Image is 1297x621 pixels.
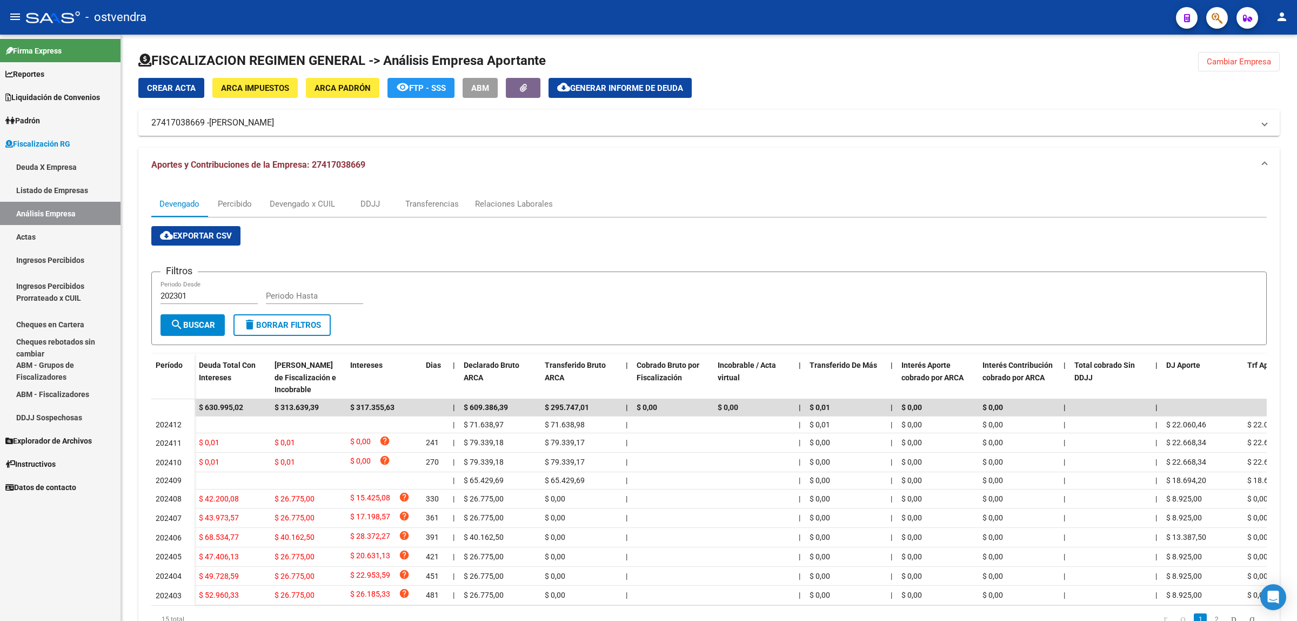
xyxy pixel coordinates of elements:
[901,420,922,429] span: $ 0,00
[350,530,390,545] span: $ 28.372,27
[891,476,892,485] span: |
[212,78,298,98] button: ARCA Impuestos
[982,438,1003,447] span: $ 0,00
[156,514,182,523] span: 202407
[891,420,892,429] span: |
[5,435,92,447] span: Explorador de Archivos
[379,435,390,446] i: help
[243,318,256,331] mat-icon: delete
[275,552,315,561] span: $ 26.775,00
[156,420,182,429] span: 202412
[1059,354,1070,401] datatable-header-cell: |
[464,552,504,561] span: $ 26.775,00
[1247,591,1268,599] span: $ 0,00
[1247,572,1268,580] span: $ 0,00
[891,438,892,447] span: |
[199,361,256,382] span: Deuda Total Con Intereses
[557,81,570,94] mat-icon: cloud_download
[626,420,627,429] span: |
[1166,458,1206,466] span: $ 22.668,34
[275,494,315,503] span: $ 26.775,00
[1247,458,1287,466] span: $ 22.668,34
[799,572,800,580] span: |
[1155,494,1157,503] span: |
[1155,438,1157,447] span: |
[350,361,383,369] span: Intereses
[170,318,183,331] mat-icon: search
[545,361,606,382] span: Transferido Bruto ARCA
[399,588,410,599] i: help
[405,198,459,210] div: Transferencias
[453,572,454,580] span: |
[453,420,454,429] span: |
[545,458,585,466] span: $ 79.339,17
[1166,552,1202,561] span: $ 8.925,00
[464,438,504,447] span: $ 79.339,18
[799,403,801,412] span: |
[426,494,439,503] span: 330
[1166,438,1206,447] span: $ 22.668,34
[1275,10,1288,23] mat-icon: person
[170,320,215,330] span: Buscar
[199,572,239,580] span: $ 49.728,59
[626,572,627,580] span: |
[545,572,565,580] span: $ 0,00
[810,403,830,412] span: $ 0,01
[1064,458,1065,466] span: |
[199,438,219,447] span: $ 0,01
[891,361,893,369] span: |
[1155,361,1158,369] span: |
[1166,420,1206,429] span: $ 22.060,46
[1155,458,1157,466] span: |
[379,455,390,466] i: help
[901,403,922,412] span: $ 0,00
[626,438,627,447] span: |
[1207,57,1271,67] span: Cambiar Empresa
[156,458,182,467] span: 202410
[218,198,252,210] div: Percibido
[199,494,239,503] span: $ 42.200,08
[982,420,1003,429] span: $ 0,00
[637,361,699,382] span: Cobrado Bruto por Fiscalización
[156,591,182,600] span: 202403
[621,354,632,401] datatable-header-cell: |
[901,458,922,466] span: $ 0,00
[810,361,877,369] span: Transferido De Más
[982,572,1003,580] span: $ 0,00
[713,354,794,401] datatable-header-cell: Incobrable / Acta virtual
[810,458,830,466] span: $ 0,00
[459,354,540,401] datatable-header-cell: Declarado Bruto ARCA
[901,591,922,599] span: $ 0,00
[799,552,800,561] span: |
[464,403,508,412] span: $ 609.386,39
[464,533,504,541] span: $ 40.162,50
[891,403,893,412] span: |
[901,533,922,541] span: $ 0,00
[350,403,395,412] span: $ 317.355,63
[1166,572,1202,580] span: $ 8.925,00
[275,438,295,447] span: $ 0,01
[453,476,454,485] span: |
[1247,438,1287,447] span: $ 22.668,34
[891,591,892,599] span: |
[138,148,1280,182] mat-expansion-panel-header: Aportes y Contribuciones de la Empresa: 27417038669
[982,458,1003,466] span: $ 0,00
[199,552,239,561] span: $ 47.406,13
[161,314,225,336] button: Buscar
[346,354,422,401] datatable-header-cell: Intereses
[799,438,800,447] span: |
[199,591,239,599] span: $ 52.960,33
[1260,584,1286,610] div: Open Intercom Messenger
[453,533,454,541] span: |
[1247,494,1268,503] span: $ 0,00
[426,513,439,522] span: 361
[464,572,504,580] span: $ 26.775,00
[901,476,922,485] span: $ 0,00
[85,5,146,29] span: - ostvendra
[156,439,182,447] span: 202411
[399,492,410,503] i: help
[810,513,830,522] span: $ 0,00
[138,78,204,98] button: Crear Acta
[449,354,459,401] datatable-header-cell: |
[156,533,182,542] span: 202406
